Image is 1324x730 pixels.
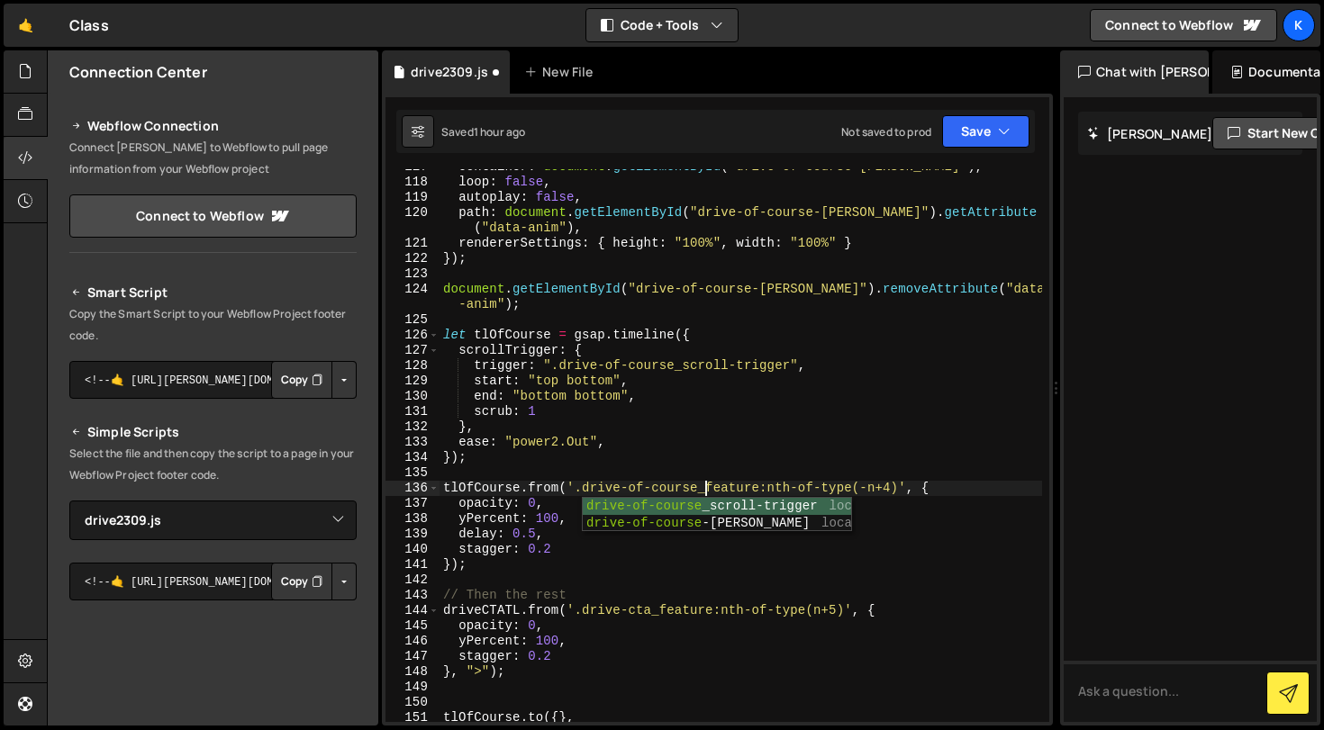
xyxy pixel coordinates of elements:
[1212,50,1320,94] div: Documentation
[385,190,440,205] div: 119
[69,303,357,347] p: Copy the Smart Script to your Webflow Project footer code.
[385,572,440,588] div: 142
[474,124,526,140] div: 1 hour ago
[1090,9,1277,41] a: Connect to Webflow
[385,312,440,328] div: 125
[69,137,357,180] p: Connect [PERSON_NAME] to Webflow to pull page information from your Webflow project
[385,680,440,695] div: 149
[385,649,440,664] div: 147
[385,266,440,282] div: 123
[69,282,357,303] h2: Smart Script
[69,194,357,238] a: Connect to Webflow
[1087,125,1212,142] h2: [PERSON_NAME]
[385,695,440,710] div: 150
[385,603,440,618] div: 144
[385,358,440,374] div: 128
[385,634,440,649] div: 146
[385,205,440,236] div: 120
[385,450,440,465] div: 134
[271,361,357,399] div: Button group with nested dropdown
[385,527,440,542] div: 139
[1283,9,1315,41] a: K
[385,557,440,572] div: 141
[385,710,440,725] div: 151
[385,374,440,389] div: 129
[524,63,600,81] div: New File
[385,419,440,435] div: 132
[69,361,357,399] textarea: <!--🤙 [URL][PERSON_NAME][DOMAIN_NAME]> <script>document.addEventListener("DOMContentLoaded", func...
[385,465,440,481] div: 135
[69,563,357,600] textarea: <!--🤙 [URL][PERSON_NAME][DOMAIN_NAME]> <script>document.addEventListener("DOMContentLoaded", func...
[385,664,440,680] div: 148
[385,175,440,190] div: 118
[385,588,440,603] div: 143
[271,563,332,600] button: Copy
[385,343,440,358] div: 127
[385,542,440,557] div: 140
[271,361,332,399] button: Copy
[441,124,525,140] div: Saved
[385,496,440,511] div: 137
[586,9,738,41] button: Code + Tools
[69,443,357,486] p: Select the file and then copy the script to a page in your Webflow Project footer code.
[69,14,109,36] div: Class
[841,124,931,140] div: Not saved to prod
[385,435,440,450] div: 133
[69,62,207,82] h2: Connection Center
[271,563,357,600] div: Button group with nested dropdown
[385,236,440,251] div: 121
[385,389,440,404] div: 130
[4,4,48,47] a: 🤙
[385,511,440,527] div: 138
[385,251,440,266] div: 122
[411,63,488,81] div: drive2309.js
[69,115,357,137] h2: Webflow Connection
[385,481,440,496] div: 136
[385,618,440,634] div: 145
[69,421,357,443] h2: Simple Scripts
[385,404,440,419] div: 131
[1060,50,1209,94] div: Chat with [PERSON_NAME]
[385,282,440,312] div: 124
[942,115,1029,148] button: Save
[385,328,440,343] div: 126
